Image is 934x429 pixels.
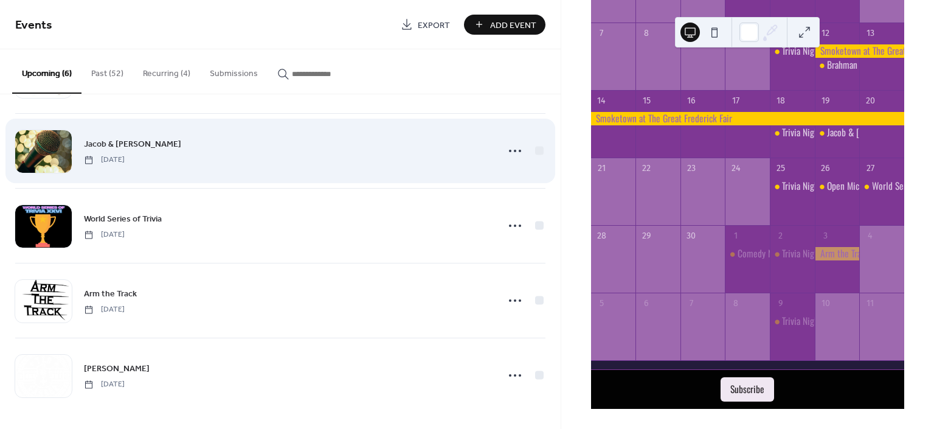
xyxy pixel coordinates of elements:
[15,13,52,37] span: Events
[640,230,652,242] div: 29
[827,126,912,139] div: Jacob & [PERSON_NAME]
[782,315,894,328] div: Trivia Night w/Pour House Trivia
[770,44,815,58] div: Trivia Night w/Pour House Trivia
[770,180,815,193] div: Trivia Night w/Pour House Trivia
[864,95,876,107] div: 20
[864,27,876,40] div: 13
[775,162,787,175] div: 25
[640,27,652,40] div: 8
[820,27,832,40] div: 12
[84,287,137,301] a: Arm the Track
[84,363,150,375] span: [PERSON_NAME]
[738,247,789,260] div: Comedy Night!
[84,361,150,375] a: [PERSON_NAME]
[591,112,904,125] div: Smoketown at The Great Frederick Fair
[490,19,536,32] span: Add Event
[200,49,268,92] button: Submissions
[464,15,545,35] button: Add Event
[392,15,459,35] a: Export
[685,162,697,175] div: 23
[820,162,832,175] div: 26
[84,304,125,315] span: [DATE]
[84,212,162,226] a: World Series of Trivia
[782,126,894,139] div: Trivia Night w/Pour House Trivia
[815,126,860,139] div: Jacob & Kristen
[84,288,137,301] span: Arm the Track
[815,180,860,193] div: Open Mic w/Jacob Rockwell
[418,19,450,32] span: Export
[815,58,860,72] div: Brahman Noodles
[685,230,697,242] div: 30
[685,95,697,107] div: 16
[770,247,815,260] div: Trivia Night w/Pour House Trivia
[820,230,832,242] div: 3
[775,230,787,242] div: 2
[730,95,742,107] div: 17
[640,95,652,107] div: 15
[81,49,133,92] button: Past (52)
[864,162,876,175] div: 27
[815,247,860,260] div: Arm the Track
[640,298,652,310] div: 6
[815,44,904,58] div: Smoketown at The Great Frederick Fair
[84,155,125,166] span: [DATE]
[84,138,181,151] span: Jacob & [PERSON_NAME]
[820,95,832,107] div: 19
[859,180,904,193] div: World Series of Trivia
[775,298,787,310] div: 9
[782,247,894,260] div: Trivia Night w/Pour House Trivia
[730,298,742,310] div: 8
[775,95,787,107] div: 18
[595,298,607,310] div: 5
[595,27,607,40] div: 7
[84,229,125,240] span: [DATE]
[820,298,832,310] div: 10
[782,44,894,58] div: Trivia Night w/Pour House Trivia
[12,49,81,94] button: Upcoming (6)
[864,230,876,242] div: 4
[685,298,697,310] div: 7
[595,230,607,242] div: 28
[827,180,926,193] div: Open Mic w/[PERSON_NAME]
[133,49,200,92] button: Recurring (4)
[782,180,894,193] div: Trivia Night w/Pour House Trivia
[725,247,770,260] div: Comedy Night!
[640,162,652,175] div: 22
[84,213,162,226] span: World Series of Trivia
[730,230,742,242] div: 1
[84,137,181,151] a: Jacob & [PERSON_NAME]
[84,379,125,390] span: [DATE]
[770,126,815,139] div: Trivia Night w/Pour House Trivia
[730,162,742,175] div: 24
[595,95,607,107] div: 14
[721,377,774,401] button: Subscribe
[770,315,815,328] div: Trivia Night w/Pour House Trivia
[827,58,888,72] div: Brahman Noodles
[595,162,607,175] div: 21
[864,298,876,310] div: 11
